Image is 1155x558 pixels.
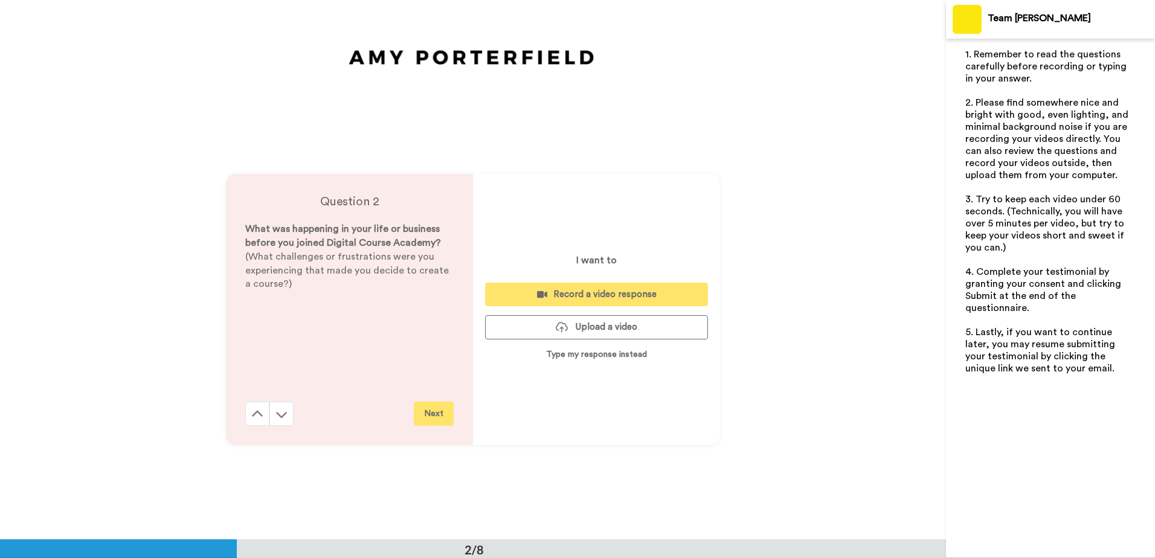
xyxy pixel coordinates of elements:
p: Type my response instead [546,348,647,361]
span: (What challenges or frustrations were you experiencing that made you decide to create a course?) [245,252,451,289]
span: 5. Lastly, if you want to continue later, you may resume submitting your testimonial by clicking ... [965,327,1118,373]
div: 2/8 [445,541,503,558]
div: Team [PERSON_NAME] [988,13,1154,24]
p: I want to [576,253,617,268]
span: What was happening in your life or business before you joined Digital Course Academy? [245,224,442,248]
div: Record a video response [495,288,698,301]
span: 2. Please find somewhere nice and bright with good, even lighting, and minimal background noise i... [965,98,1131,180]
button: Record a video response [485,283,708,306]
span: 3. Try to keep each video under 60 seconds. (Technically, you will have over 5 minutes per video,... [965,194,1127,252]
img: Profile Image [953,5,982,34]
button: Upload a video [485,315,708,339]
button: Next [414,402,454,426]
h4: Question 2 [245,193,454,210]
span: 4. Complete your testimonial by granting your consent and clicking Submit at the end of the quest... [965,267,1124,313]
span: 1. Remember to read the questions carefully before recording or typing in your answer. [965,50,1129,83]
